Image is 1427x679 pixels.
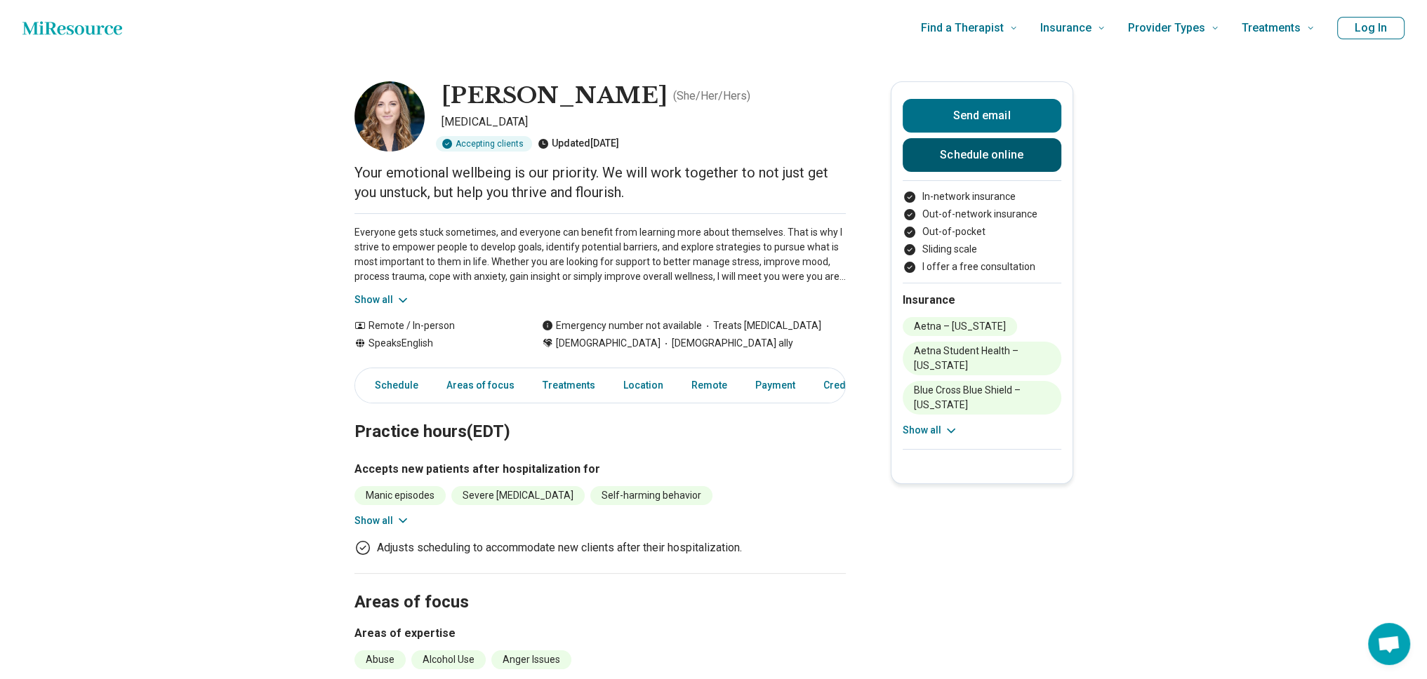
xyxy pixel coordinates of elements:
[354,336,514,351] div: Speaks English
[1337,17,1405,39] button: Log In
[903,317,1017,336] li: Aetna – [US_STATE]
[1040,18,1091,38] span: Insurance
[354,318,514,333] div: Remote / In-person
[903,423,958,438] button: Show all
[438,371,523,400] a: Areas of focus
[673,88,750,105] p: ( She/Her/Hers )
[354,386,846,444] h2: Practice hours (EDT)
[534,371,604,400] a: Treatments
[921,18,1004,38] span: Find a Therapist
[903,292,1061,309] h2: Insurance
[22,14,122,42] a: Home page
[1242,18,1301,38] span: Treatments
[903,138,1061,172] a: Schedule online
[903,342,1061,375] li: Aetna Student Health – [US_STATE]
[451,486,585,505] li: Severe [MEDICAL_DATA]
[442,114,846,130] p: [MEDICAL_DATA]
[1128,18,1205,38] span: Provider Types
[556,336,661,351] span: [DEMOGRAPHIC_DATA]
[354,486,446,505] li: Manic episodes
[903,381,1061,415] li: Blue Cross Blue Shield – [US_STATE]
[615,371,672,400] a: Location
[538,136,619,152] div: Updated [DATE]
[442,81,668,111] h1: [PERSON_NAME]
[903,242,1061,257] li: Sliding scale
[354,461,846,478] h3: Accepts new patients after hospitalization for
[903,189,1061,204] li: In-network insurance
[903,189,1061,274] ul: Payment options
[354,650,406,669] li: Abuse
[354,225,846,284] p: Everyone gets stuck sometimes, and everyone can benefit from learning more about themselves. That...
[354,625,846,642] h3: Areas of expertise
[491,650,571,669] li: Anger Issues
[815,371,885,400] a: Credentials
[590,486,712,505] li: Self-harming behavior
[661,336,793,351] span: [DEMOGRAPHIC_DATA] ally
[411,650,486,669] li: Alcohol Use
[354,513,410,528] button: Show all
[354,163,846,202] p: Your emotional wellbeing is our priority. We will work together to not just get you unstuck, but ...
[903,260,1061,274] li: I offer a free consultation
[903,99,1061,133] button: Send email
[354,557,846,614] h2: Areas of focus
[903,207,1061,222] li: Out-of-network insurance
[354,81,425,152] img: Jessica Henninger, Psychologist
[702,318,821,333] span: Treats [MEDICAL_DATA]
[903,224,1061,239] li: Out-of-pocket
[358,371,427,400] a: Schedule
[747,371,804,400] a: Payment
[377,539,742,556] p: Adjusts scheduling to accommodate new clients after their hospitalization.
[542,318,702,333] div: Emergency number not available
[354,293,410,307] button: Show all
[436,136,532,152] div: Accepting clients
[1368,623,1410,665] a: Open chat
[683,371,736,400] a: Remote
